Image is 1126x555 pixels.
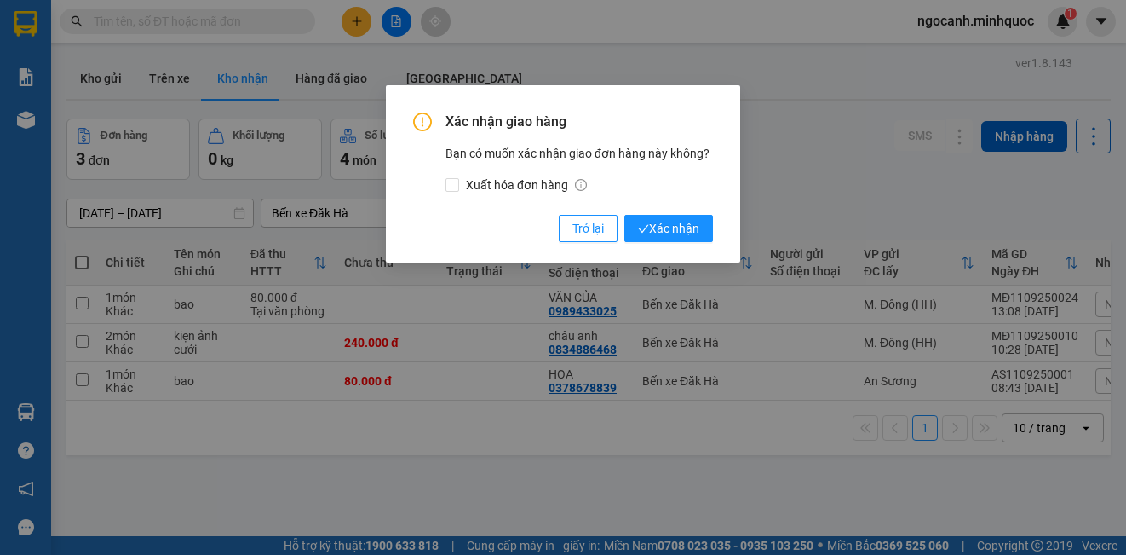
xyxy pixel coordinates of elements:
[445,113,713,131] span: Xác nhận giao hàng
[575,179,587,191] span: info-circle
[559,215,618,242] button: Trở lại
[638,223,649,234] span: check
[572,219,604,238] span: Trở lại
[624,215,713,242] button: checkXác nhận
[445,144,713,194] div: Bạn có muốn xác nhận giao đơn hàng này không?
[459,176,594,194] span: Xuất hóa đơn hàng
[638,219,699,238] span: Xác nhận
[413,113,432,131] span: exclamation-circle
